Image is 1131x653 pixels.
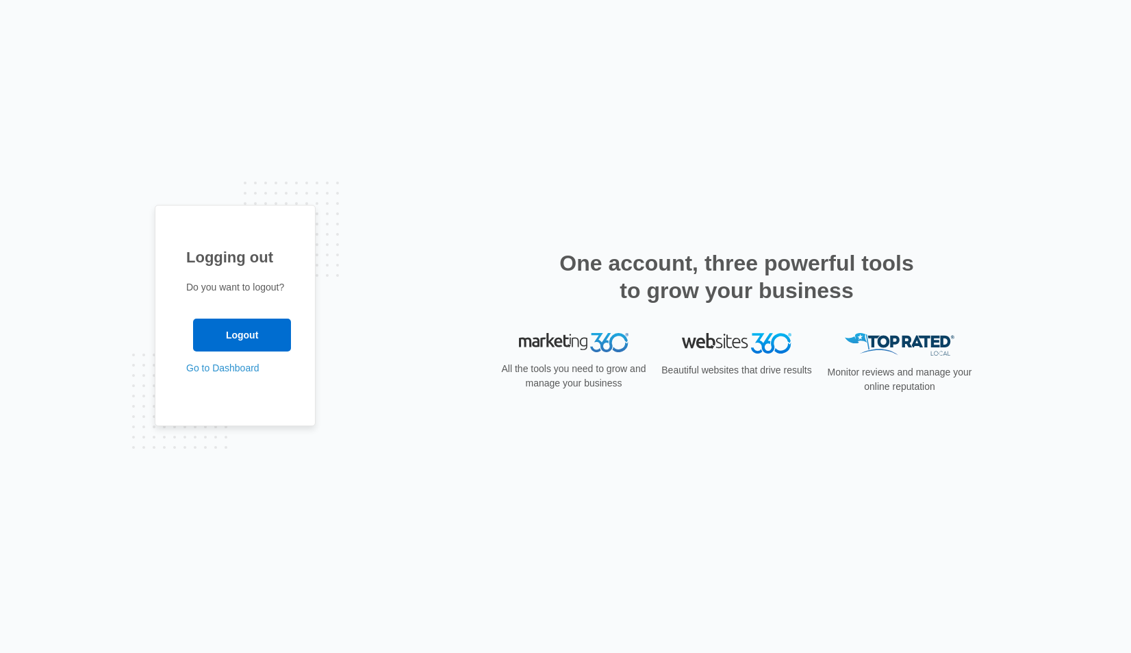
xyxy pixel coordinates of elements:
p: All the tools you need to grow and manage your business [497,362,650,391]
p: Beautiful websites that drive results [660,363,813,378]
h2: One account, three powerful tools to grow your business [555,249,918,304]
img: Marketing 360 [519,333,628,352]
input: Logout [193,319,291,352]
img: Websites 360 [682,333,791,353]
p: Monitor reviews and manage your online reputation [823,365,976,394]
a: Go to Dashboard [186,362,259,373]
h1: Logging out [186,246,284,269]
p: Do you want to logout? [186,280,284,295]
img: Top Rated Local [845,333,954,356]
